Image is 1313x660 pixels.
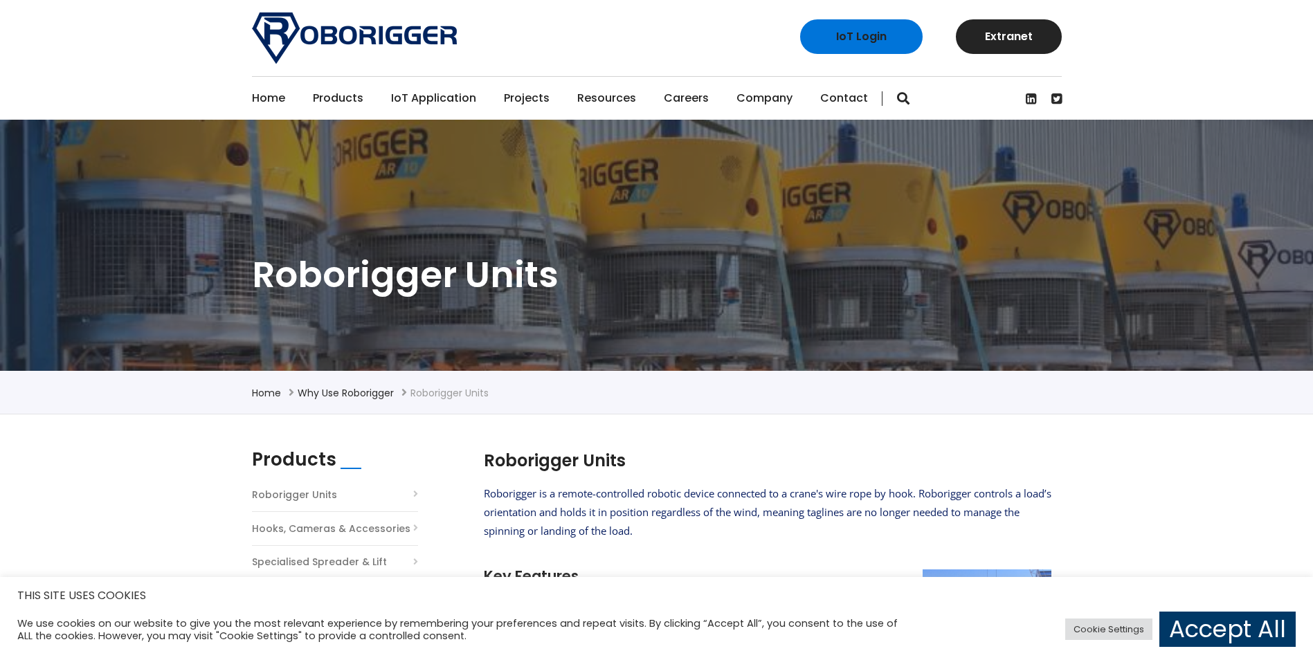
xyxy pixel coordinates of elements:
[484,486,1051,538] span: Roborigger is a remote-controlled robotic device connected to a crane's wire rope by hook. Robori...
[17,587,1296,605] h5: THIS SITE USES COOKIES
[956,19,1062,54] a: Extranet
[577,77,636,120] a: Resources
[1065,618,1152,640] a: Cookie Settings
[252,486,337,504] a: Roborigger Units
[736,77,793,120] a: Company
[484,449,1051,473] h2: Roborigger Units
[820,77,868,120] a: Contact
[252,12,457,64] img: Roborigger
[1159,612,1296,647] a: Accept All
[298,386,394,400] a: Why use Roborigger
[664,77,709,120] a: Careers
[252,520,410,538] a: Hooks, Cameras & Accessories
[484,566,1051,586] h3: Key Features
[252,449,336,470] h2: Products
[252,251,1062,298] h1: Roborigger Units
[252,77,285,120] a: Home
[504,77,550,120] a: Projects
[800,19,923,54] a: IoT Login
[313,77,363,120] a: Products
[391,77,476,120] a: IoT Application
[252,553,418,590] a: Specialised Spreader & Lift Frames
[410,385,489,401] li: Roborigger Units
[17,617,912,642] div: We use cookies on our website to give you the most relevant experience by remembering your prefer...
[252,386,281,400] a: Home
